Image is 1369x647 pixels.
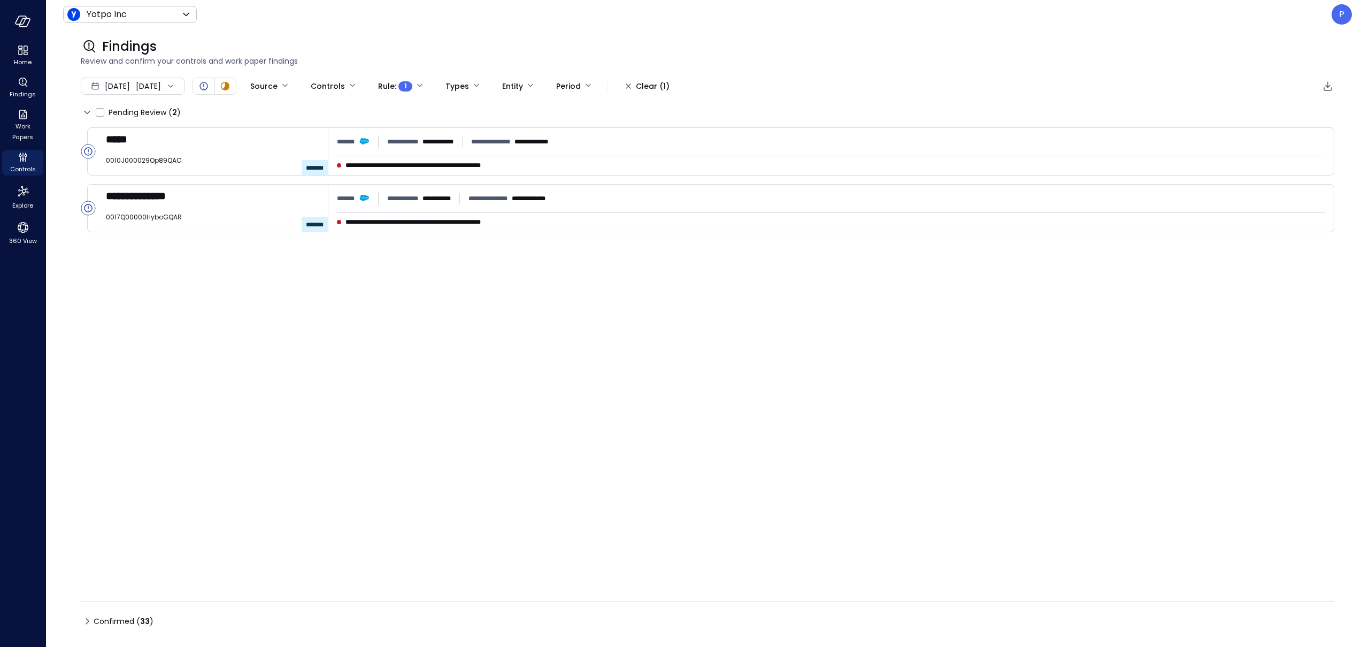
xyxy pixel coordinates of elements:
[1321,80,1334,93] div: Export to CSV
[12,200,33,211] span: Explore
[2,107,43,143] div: Work Papers
[2,75,43,101] div: Findings
[172,107,177,118] span: 2
[445,77,469,95] div: Types
[6,121,39,142] span: Work Papers
[140,616,150,627] span: 33
[250,77,278,95] div: Source
[197,80,210,93] div: Open
[81,144,96,159] div: Open
[636,80,670,93] div: Clear (1)
[87,8,127,21] p: Yotpo Inc
[1339,8,1344,21] p: P
[67,8,80,21] img: Icon
[81,201,96,216] div: Open
[106,212,319,223] span: 0017Q00000HyboGQAR
[14,57,32,67] span: Home
[102,38,157,55] span: Findings
[109,104,181,121] span: Pending Review
[10,89,36,100] span: Findings
[502,77,523,95] div: Entity
[9,235,37,246] span: 360 View
[2,43,43,68] div: Home
[1332,4,1352,25] div: Ppenkova
[378,77,412,95] div: Rule :
[94,613,153,630] span: Confirmed
[105,80,130,92] span: [DATE]
[2,150,43,176] div: Controls
[556,77,581,95] div: Period
[219,80,232,93] div: In Progress
[311,77,345,95] div: Controls
[404,81,407,92] span: 1
[2,182,43,212] div: Explore
[106,155,319,166] span: 0010J000029Op89QAC
[617,77,678,95] button: Clear (1)
[10,164,36,174] span: Controls
[136,615,153,627] div: ( )
[2,218,43,247] div: 360 View
[168,106,181,118] div: ( )
[81,55,1334,67] span: Review and confirm your controls and work paper findings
